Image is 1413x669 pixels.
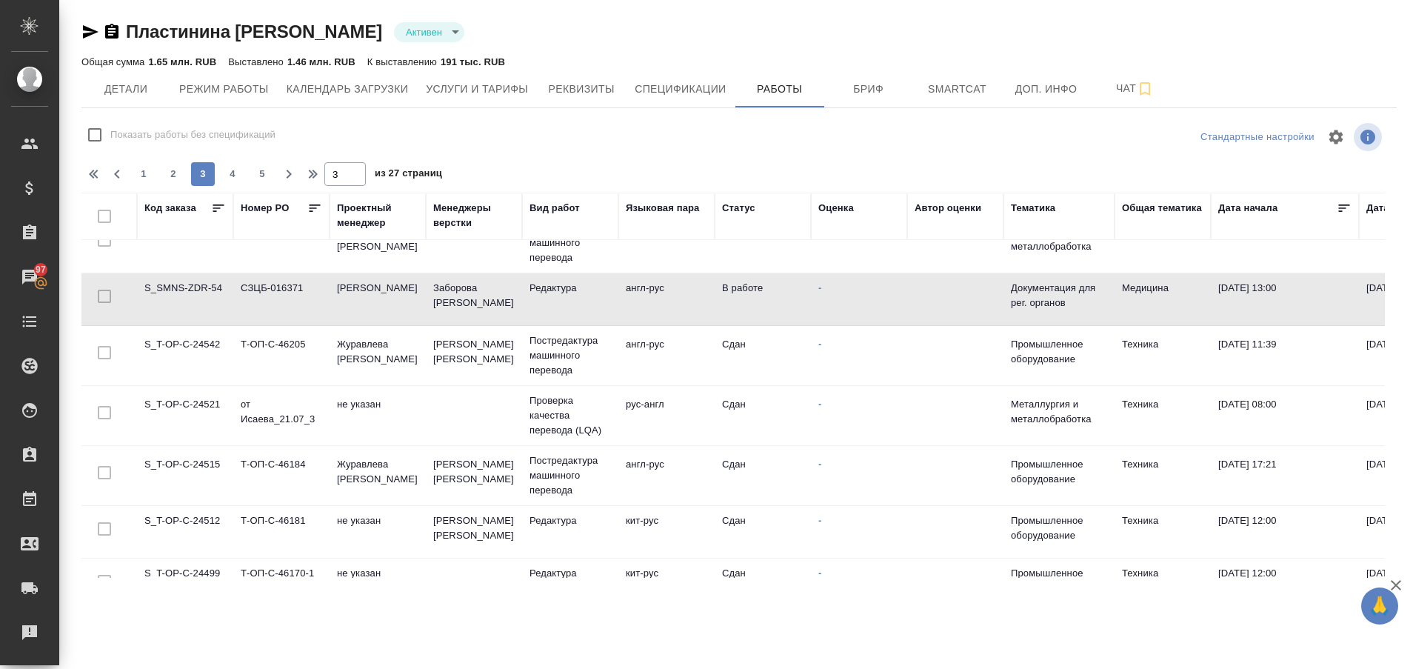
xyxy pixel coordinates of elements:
[330,273,426,325] td: [PERSON_NAME]
[250,162,274,186] button: 5
[287,56,355,67] p: 1.46 млн. RUB
[1011,457,1107,487] p: Промышленное оборудование
[618,559,715,610] td: кит-рус
[132,167,156,182] span: 1
[233,506,330,558] td: Т-ОП-С-46181
[744,80,815,99] span: Работы
[1115,450,1211,502] td: Техника
[241,201,289,216] div: Номер PO
[818,201,854,216] div: Оценка
[618,506,715,558] td: кит-рус
[1115,559,1211,610] td: Техника
[618,273,715,325] td: англ-рус
[1197,126,1318,149] div: split button
[1115,330,1211,382] td: Техника
[233,390,330,442] td: от Исаева_21.07_3
[330,506,426,558] td: не указан
[394,22,464,42] div: Активен
[1211,450,1359,502] td: [DATE] 17:21
[530,393,611,438] p: Проверка качества перевода (LQA)
[635,80,726,99] span: Спецификации
[1115,390,1211,442] td: Техника
[915,201,981,216] div: Автор оценки
[233,330,330,382] td: Т-ОП-С-46205
[1011,337,1107,367] p: Промышленное оборудование
[426,506,522,558] td: [PERSON_NAME] [PERSON_NAME]
[330,559,426,610] td: не указан
[1318,119,1354,155] span: Настроить таблицу
[426,330,522,382] td: [PERSON_NAME] [PERSON_NAME]
[367,56,441,67] p: К выставлению
[530,333,611,378] p: Постредактура машинного перевода
[1011,201,1055,216] div: Тематика
[337,201,418,230] div: Проектный менеджер
[715,450,811,502] td: Сдан
[287,80,409,99] span: Календарь загрузки
[1011,281,1107,310] p: Документация для рег. органов
[228,56,287,67] p: Выставлено
[1361,588,1398,625] button: 🙏
[530,201,580,216] div: Вид работ
[330,217,426,269] td: Журавлева [PERSON_NAME]
[715,559,811,610] td: Сдан
[530,281,611,296] p: Редактура
[818,339,821,350] a: -
[1100,79,1171,98] span: Чат
[1011,513,1107,543] p: Промышленное оборудование
[4,259,56,296] a: 97
[233,217,330,269] td: Т-ОП-С-46284
[81,23,99,41] button: Скопировать ссылку для ЯМессенджера
[1211,390,1359,442] td: [DATE] 08:00
[1211,330,1359,382] td: [DATE] 11:39
[922,80,993,99] span: Smartcat
[1011,80,1082,99] span: Доп. инфо
[1211,559,1359,610] td: [DATE] 12:00
[137,450,233,502] td: S_T-OP-C-24515
[715,217,811,269] td: Сдан
[715,330,811,382] td: Сдан
[626,201,700,216] div: Языковая пара
[1011,566,1107,596] p: Промышленное оборудование
[137,559,233,610] td: S_T-OP-C-24499
[221,162,244,186] button: 4
[161,162,185,186] button: 2
[818,459,821,470] a: -
[530,566,611,581] p: Редактура
[90,80,161,99] span: Детали
[818,515,821,526] a: -
[137,217,233,269] td: S_T-OP-C-24633
[144,201,196,216] div: Код заказа
[1211,506,1359,558] td: [DATE] 12:00
[1211,273,1359,325] td: [DATE] 13:00
[1011,397,1107,427] p: Металлургия и металлобработка
[715,506,811,558] td: Сдан
[137,330,233,382] td: S_T-OP-C-24542
[426,273,522,325] td: Заборова [PERSON_NAME]
[375,164,442,186] span: из 27 страниц
[722,201,755,216] div: Статус
[426,80,528,99] span: Услуги и тарифы
[818,568,821,579] a: -
[530,453,611,498] p: Постредактура машинного перевода
[233,559,330,610] td: Т-ОП-С-46170-1
[1136,80,1154,98] svg: Подписаться
[1367,590,1392,622] span: 🙏
[179,80,269,99] span: Режим работы
[126,21,382,41] a: Пластинина [PERSON_NAME]
[137,390,233,442] td: S_T-OP-C-24521
[433,201,515,230] div: Менеджеры верстки
[618,450,715,502] td: англ-рус
[132,162,156,186] button: 1
[1218,201,1277,216] div: Дата начала
[441,56,505,67] p: 191 тыс. RUB
[715,390,811,442] td: Сдан
[103,23,121,41] button: Скопировать ссылку
[1115,217,1211,269] td: Техника
[833,80,904,99] span: Бриф
[401,26,447,39] button: Активен
[426,450,522,502] td: [PERSON_NAME] [PERSON_NAME]
[233,273,330,325] td: СЗЦБ-016371
[27,262,55,277] span: 97
[818,282,821,293] a: -
[715,273,811,325] td: В работе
